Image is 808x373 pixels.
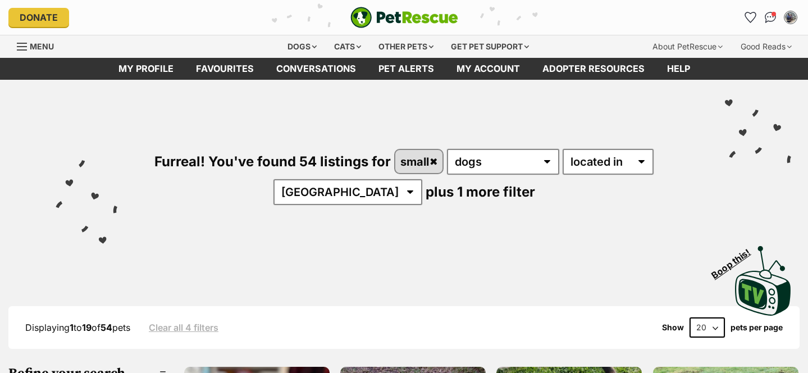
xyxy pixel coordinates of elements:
[782,8,800,26] button: My account
[765,12,777,23] img: chat-41dd97257d64d25036548639549fe6c8038ab92f7586957e7f3b1b290dea8141.svg
[531,58,656,80] a: Adopter resources
[30,42,54,51] span: Menu
[154,153,391,170] span: Furreal! You've found 54 listings for
[350,7,458,28] a: PetRescue
[443,35,537,58] div: Get pet support
[785,12,796,23] img: Lianne Bissell profile pic
[280,35,325,58] div: Dogs
[741,8,759,26] a: Favourites
[149,322,218,333] a: Clear all 4 filters
[735,246,791,316] img: PetRescue TV logo
[656,58,701,80] a: Help
[645,35,731,58] div: About PetRescue
[731,323,783,332] label: pets per page
[265,58,367,80] a: conversations
[8,8,69,27] a: Donate
[735,236,791,318] a: Boop this!
[326,35,369,58] div: Cats
[761,8,779,26] a: Conversations
[185,58,265,80] a: Favourites
[70,322,74,333] strong: 1
[741,8,800,26] ul: Account quick links
[395,150,443,173] a: small
[371,35,441,58] div: Other pets
[25,322,130,333] span: Displaying to of pets
[350,7,458,28] img: logo-e224e6f780fb5917bec1dbf3a21bbac754714ae5b6737aabdf751b685950b380.svg
[445,58,531,80] a: My account
[17,35,62,56] a: Menu
[101,322,112,333] strong: 54
[710,240,761,280] span: Boop this!
[82,322,92,333] strong: 19
[426,184,535,200] span: plus 1 more filter
[733,35,800,58] div: Good Reads
[367,58,445,80] a: Pet alerts
[662,323,684,332] span: Show
[107,58,185,80] a: My profile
